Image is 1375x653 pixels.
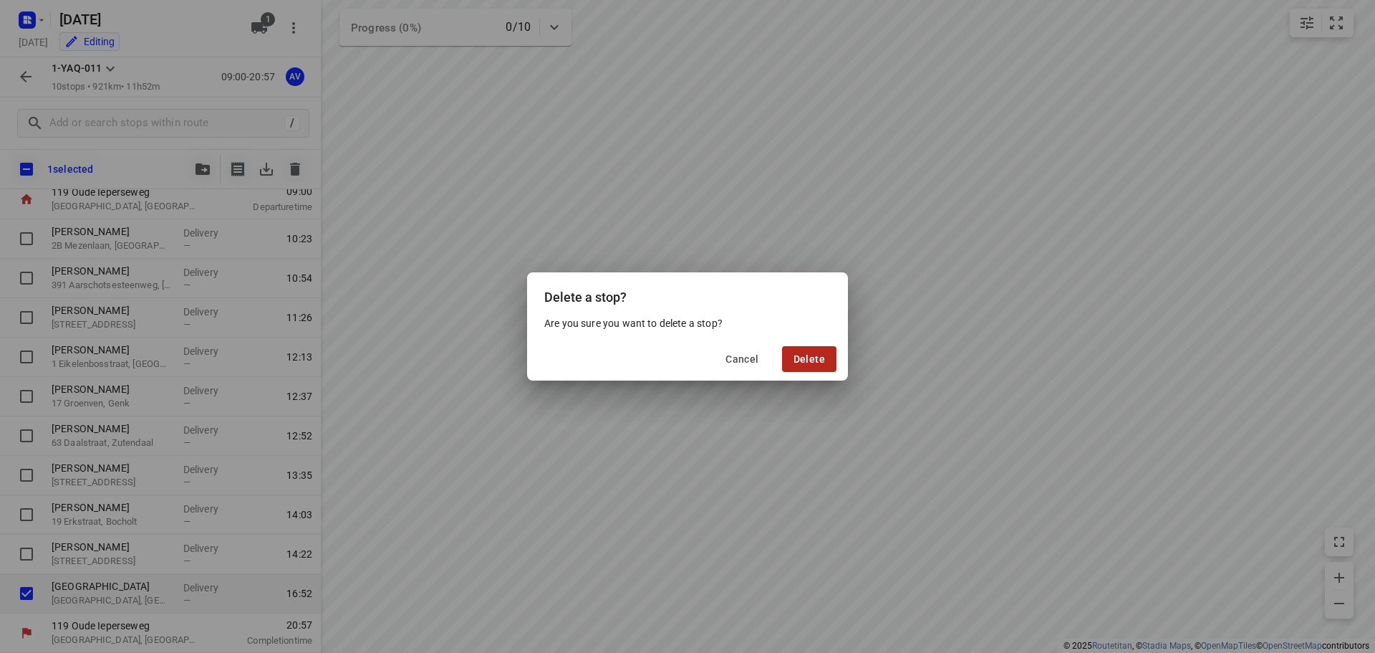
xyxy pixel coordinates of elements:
[527,272,848,316] div: Delete a stop?
[782,346,836,372] button: Delete
[714,346,770,372] button: Cancel
[544,316,831,330] p: Are you sure you want to delete a stop?
[725,353,758,365] span: Cancel
[793,353,825,365] span: Delete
